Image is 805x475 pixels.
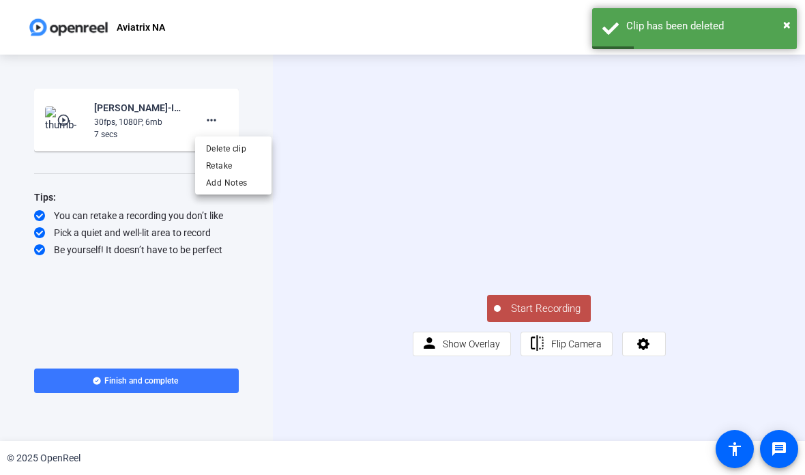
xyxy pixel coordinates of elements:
span: Retake [206,158,261,174]
span: Delete clip [206,141,261,157]
button: Close [783,14,791,35]
div: Clip has been deleted [626,18,787,34]
span: × [783,16,791,33]
span: Add Notes [206,175,261,191]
